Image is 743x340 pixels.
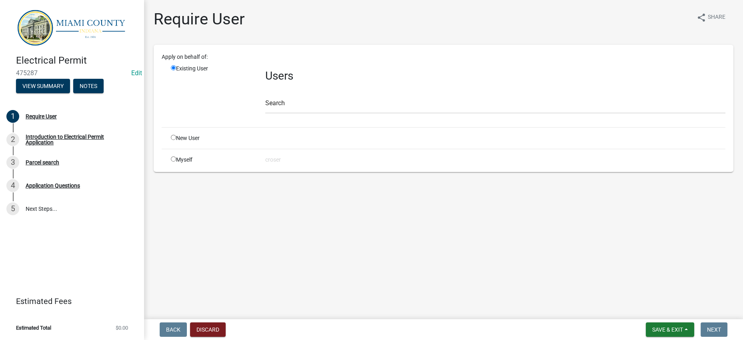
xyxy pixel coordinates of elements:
[16,325,51,330] span: Estimated Total
[160,322,187,337] button: Back
[708,13,725,22] span: Share
[16,55,138,66] h4: Electrical Permit
[166,326,180,333] span: Back
[6,179,19,192] div: 4
[73,79,104,93] button: Notes
[16,79,70,93] button: View Summary
[652,326,683,333] span: Save & Exit
[165,156,259,164] div: Myself
[697,13,706,22] i: share
[131,69,142,77] a: Edit
[16,8,131,46] img: Miami County, Indiana
[73,84,104,90] wm-modal-confirm: Notes
[156,53,731,61] div: Apply on behalf of:
[690,10,732,25] button: shareShare
[265,69,725,83] h3: Users
[116,325,128,330] span: $0.00
[154,10,245,29] h1: Require User
[707,326,721,333] span: Next
[16,84,70,90] wm-modal-confirm: Summary
[6,202,19,215] div: 5
[165,134,259,142] div: New User
[190,322,226,337] button: Discard
[6,110,19,123] div: 1
[16,69,128,77] span: 475287
[165,64,259,121] div: Existing User
[6,133,19,146] div: 2
[26,114,57,119] div: Require User
[6,293,131,309] a: Estimated Fees
[131,69,142,77] wm-modal-confirm: Edit Application Number
[6,156,19,169] div: 3
[26,134,131,145] div: Introduction to Electrical Permit Application
[26,183,80,188] div: Application Questions
[26,160,59,165] div: Parcel search
[701,322,727,337] button: Next
[646,322,694,337] button: Save & Exit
